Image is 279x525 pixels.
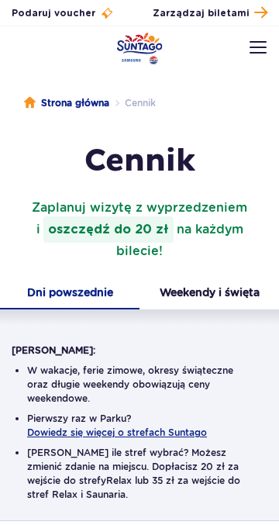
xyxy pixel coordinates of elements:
[12,6,114,20] a: Podaruj voucher
[36,216,177,243] span: i
[153,6,250,20] span: Zarządzaj biletami
[153,3,267,23] a: Zarządzaj biletami
[12,6,95,20] span: Podaruj voucher
[250,41,267,54] img: Open menu
[12,142,267,181] h1: Cennik
[12,199,267,260] p: Zaplanuj wizytę z wyprzedzeniem na każdym bilecie!
[117,33,163,64] a: Park of Poland
[27,364,252,406] li: W wakacje, ferie zimowe, okresy świąteczne oraz długie weekendy obowiązują ceny weekendowe.
[109,95,156,111] li: Cennik
[27,412,252,440] li: Pierwszy raz w Parku?
[139,278,279,309] button: Weekendy i święta
[27,427,207,438] button: Dowiedz się więcej o strefach Suntago
[27,446,252,502] li: [PERSON_NAME] ile stref wybrać? Możesz zmienić zdanie na miejscu. Dopłacisz 20 zł za wejście do s...
[12,344,95,356] strong: [PERSON_NAME]:
[43,216,174,243] strong: oszczędź do 20 zł
[24,95,109,111] a: Strona główna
